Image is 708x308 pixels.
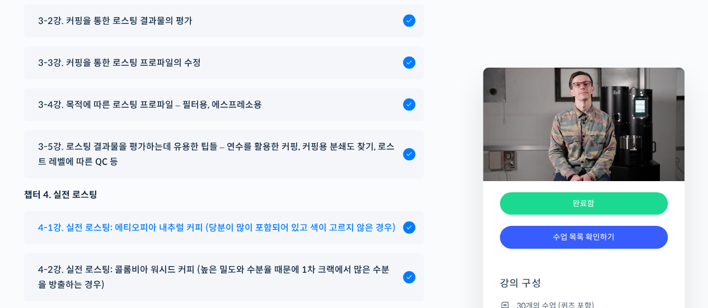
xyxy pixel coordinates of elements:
[500,192,668,215] div: 완료함
[32,97,415,112] a: 3-4강. 목적에 따른 로스팅 프로파일 – 필터용, 에스프레소용
[500,226,668,249] a: 수업 목록 확인하기
[38,13,193,29] span: 3-2강. 커핑을 통한 로스팅 결과물의 평가
[24,187,424,202] div: 챕터 4. 실전 로스팅
[74,215,144,243] a: 대화
[38,55,201,70] span: 3-3강. 커핑을 통한 로스팅 프로파일의 수정
[3,215,74,243] a: 홈
[32,262,415,292] a: 4-2강. 실전 로스팅: 콜롬비아 워시드 커피 (높은 밀도와 수분율 때문에 1차 크랙에서 많은 수분을 방출하는 경우)
[38,262,397,292] span: 4-2강. 실전 로스팅: 콜롬비아 워시드 커피 (높은 밀도와 수분율 때문에 1차 크랙에서 많은 수분을 방출하는 경우)
[32,13,415,29] a: 3-2강. 커핑을 통한 로스팅 결과물의 평가
[173,232,186,241] span: 설정
[144,215,215,243] a: 설정
[38,139,397,169] span: 3-5강. 로스팅 결과물을 평가하는데 유용한 팁들 – 연수를 활용한 커핑, 커핑용 분쇄도 찾기, 로스트 레벨에 따른 QC 등
[32,220,415,235] a: 4-1강. 실전 로스팅: 에티오피아 내추럴 커피 (당분이 많이 포함되어 있고 색이 고르지 않은 경우)
[500,277,668,299] h4: 강의 구성
[32,55,415,70] a: 3-3강. 커핑을 통한 로스팅 프로파일의 수정
[38,220,396,235] span: 4-1강. 실전 로스팅: 에티오피아 내추럴 커피 (당분이 많이 포함되어 있고 색이 고르지 않은 경우)
[38,97,262,112] span: 3-4강. 목적에 따른 로스팅 프로파일 – 필터용, 에스프레소용
[35,232,42,241] span: 홈
[32,139,415,169] a: 3-5강. 로스팅 결과물을 평가하는데 유용한 팁들 – 연수를 활용한 커핑, 커핑용 분쇄도 찾기, 로스트 레벨에 따른 QC 등
[102,233,116,241] span: 대화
